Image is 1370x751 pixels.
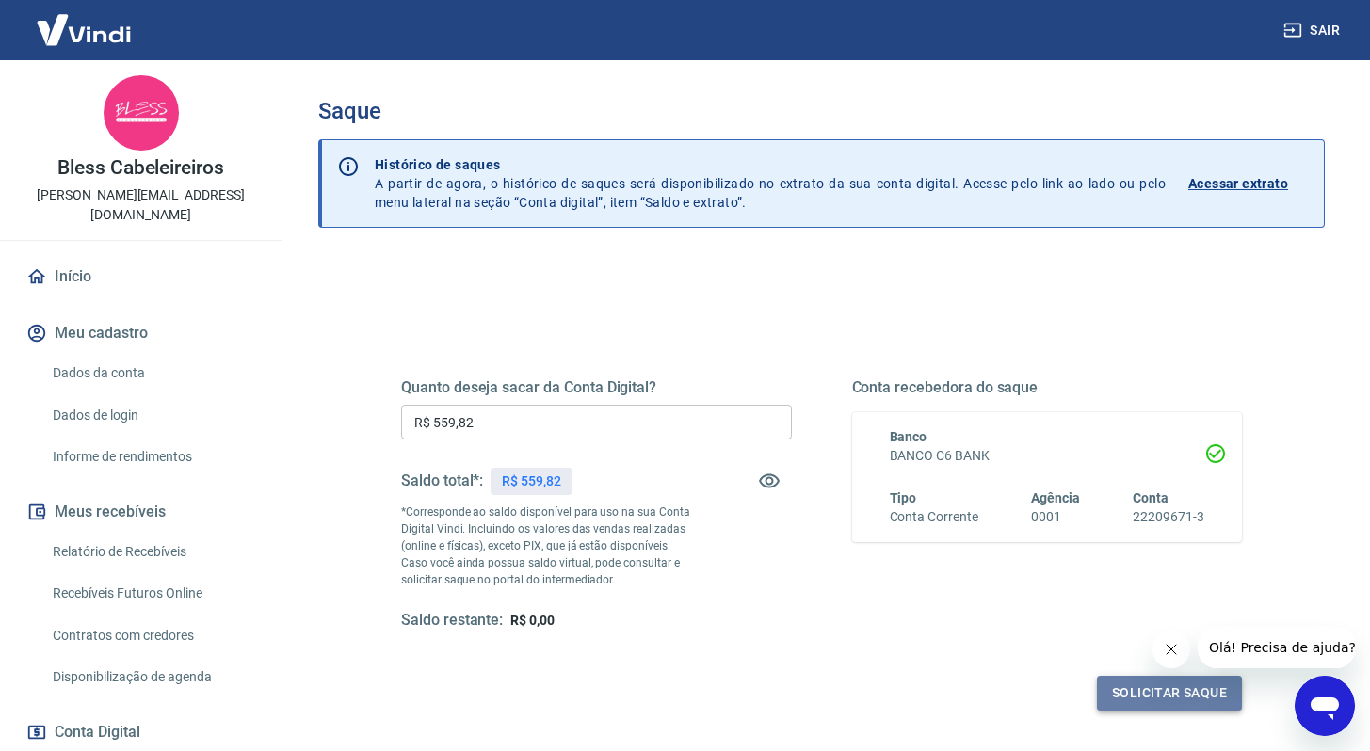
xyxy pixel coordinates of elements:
[104,75,179,151] img: 5f257124-1708-47b5-8cf4-88b388f3dbdd.jpeg
[1280,13,1347,48] button: Sair
[1295,676,1355,736] iframe: Botão para abrir a janela de mensagens
[1031,490,1080,505] span: Agência
[45,438,259,476] a: Informe de rendimentos
[45,616,259,655] a: Contratos com credores
[15,185,266,225] p: [PERSON_NAME][EMAIL_ADDRESS][DOMAIN_NAME]
[890,507,978,527] h6: Conta Corrente
[1188,155,1309,212] a: Acessar extrato
[510,613,555,628] span: R$ 0,00
[23,256,259,297] a: Início
[318,98,1325,124] h3: Saque
[45,396,259,435] a: Dados de login
[45,574,259,613] a: Recebíveis Futuros Online
[890,490,917,505] span: Tipo
[401,503,694,588] p: *Corresponde ao saldo disponível para uso na sua Conta Digital Vindi. Incluindo os valores das ve...
[375,155,1166,212] p: A partir de agora, o histórico de saques será disponibilizado no extrato da sua conta digital. Ac...
[401,611,503,631] h5: Saldo restante:
[1133,507,1204,527] h6: 22209671-3
[1097,676,1242,711] button: Solicitar saque
[23,312,259,354] button: Meu cadastro
[57,158,224,178] p: Bless Cabeleireiros
[1198,627,1355,668] iframe: Mensagem da empresa
[852,378,1243,397] h5: Conta recebedora do saque
[1188,174,1288,193] p: Acessar extrato
[11,13,158,28] span: Olá! Precisa de ajuda?
[45,533,259,571] a: Relatório de Recebíveis
[1133,490,1169,505] span: Conta
[502,471,561,491] p: R$ 559,82
[890,446,1205,466] h6: BANCO C6 BANK
[45,658,259,696] a: Disponibilização de agenda
[375,155,1166,174] p: Histórico de saques
[1031,507,1080,527] h6: 0001
[23,491,259,533] button: Meus recebíveis
[890,429,927,444] span: Banco
[401,471,483,490] h5: Saldo total*:
[401,378,792,397] h5: Quanto deseja sacar da Conta Digital?
[45,354,259,392] a: Dados da conta
[23,1,145,58] img: Vindi
[1152,631,1190,668] iframe: Fechar mensagem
